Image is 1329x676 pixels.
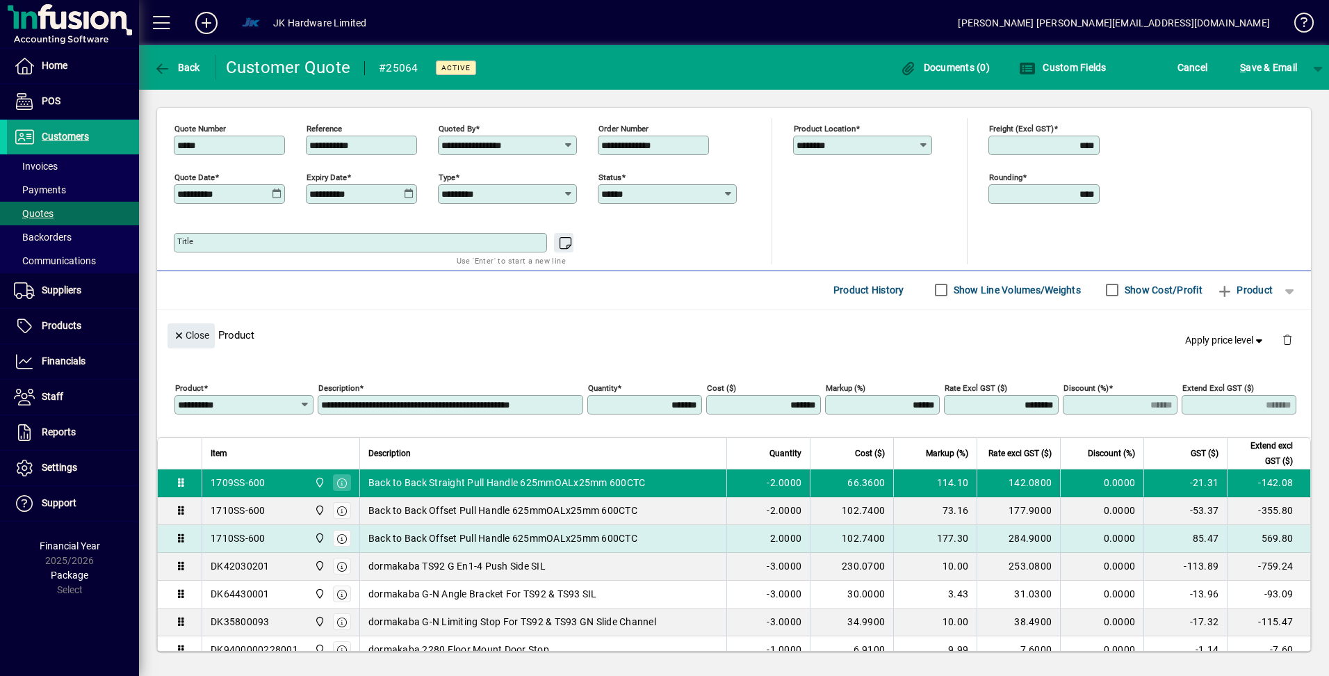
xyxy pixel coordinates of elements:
div: DK35800093 [211,615,270,629]
td: 0.0000 [1060,609,1143,636]
span: Apply price level [1185,333,1266,348]
mat-label: Product location [794,123,856,133]
span: -3.0000 [767,559,801,573]
button: Apply price level [1180,328,1271,353]
span: -3.0000 [767,615,801,629]
mat-label: Reference [307,123,342,133]
span: -2.0000 [767,504,801,517]
span: Custom Fields [1019,62,1107,73]
div: DK42030201 [211,559,270,573]
div: 38.4900 [986,615,1052,629]
span: Markup (%) [926,446,968,461]
td: 3.43 [893,581,977,609]
span: Documents (0) [899,62,990,73]
mat-label: Type [439,172,455,182]
td: 114.10 [893,469,977,497]
a: Payments [7,178,139,202]
div: [PERSON_NAME] [PERSON_NAME][EMAIL_ADDRESS][DOMAIN_NAME] [958,12,1270,34]
mat-label: Cost ($) [707,383,736,392]
td: 230.0700 [810,553,893,581]
button: Documents (0) [896,55,993,80]
span: Quantity [769,446,801,461]
span: Product History [833,279,904,301]
mat-label: Quantity [588,383,617,392]
td: -13.96 [1143,581,1227,609]
span: Active [441,63,471,72]
div: #25064 [379,57,418,79]
span: dormakaba G-N Angle Bracket For TS92 & TS93 SIL [368,587,597,601]
span: Financial Year [40,540,100,552]
td: -93.09 [1227,581,1310,609]
div: 284.9000 [986,531,1052,545]
span: -2.0000 [767,476,801,490]
a: POS [7,84,139,119]
mat-label: Rounding [989,172,1022,182]
mat-label: Markup (%) [826,383,865,392]
a: Home [7,49,139,83]
td: 0.0000 [1060,636,1143,664]
button: Delete [1271,323,1304,357]
app-page-header-button: Close [164,328,218,341]
span: dormakaba G-N Limiting Stop For TS92 & TS93 GN Slide Channel [368,615,656,629]
span: Back to Back Offset Pull Handle 625mmOALx25mm 600CTC [368,531,637,545]
span: Rate excl GST ($) [988,446,1052,461]
mat-label: Quote date [174,172,215,182]
td: 177.30 [893,525,977,553]
div: Product [157,309,1311,360]
div: 177.9000 [986,504,1052,517]
mat-label: Rate excl GST ($) [945,383,1007,392]
span: Item [211,446,227,461]
span: Package [51,570,88,581]
div: Customer Quote [226,56,351,79]
span: Support [42,497,76,508]
span: Back to Back Straight Pull Handle 625mmOALx25mm 600CTC [368,476,646,490]
td: -53.37 [1143,497,1227,525]
td: 6.9100 [810,636,893,664]
span: -1.0000 [767,643,801,657]
span: Description [368,446,411,461]
div: 31.0300 [986,587,1052,601]
span: Auckland [311,475,327,490]
a: Quotes [7,202,139,225]
td: -759.24 [1227,553,1310,581]
td: 10.00 [893,609,977,636]
span: Discount (%) [1088,446,1135,461]
span: dormakaba 2280 Floor Mount Door Stop [368,643,549,657]
a: Support [7,486,139,521]
span: Auckland [311,558,327,574]
div: JK Hardware Limited [273,12,366,34]
label: Show Cost/Profit [1122,283,1202,297]
button: Close [168,323,215,348]
span: Communications [14,255,96,266]
button: Product [1209,277,1280,303]
span: Auckland [311,614,327,629]
td: 569.80 [1227,525,1310,553]
mat-label: Product [175,383,204,392]
app-page-header-button: Back [139,55,215,80]
div: DK64430001 [211,587,270,601]
button: Save & Email [1233,55,1304,80]
span: Auckland [311,503,327,518]
mat-label: Status [598,172,621,182]
td: -21.31 [1143,469,1227,497]
td: 9.99 [893,636,977,664]
span: Reports [42,426,76,437]
span: Auckland [311,531,327,546]
span: Invoices [14,161,58,172]
a: Suppliers [7,273,139,308]
mat-label: Extend excl GST ($) [1182,383,1254,392]
span: Settings [42,462,77,473]
td: 66.3600 [810,469,893,497]
mat-label: Discount (%) [1063,383,1109,392]
span: Home [42,60,67,71]
div: 253.0800 [986,559,1052,573]
a: Invoices [7,154,139,178]
a: Staff [7,380,139,415]
td: -115.47 [1227,609,1310,636]
mat-label: Description [318,383,359,392]
div: 1710SS-600 [211,504,266,517]
td: -1.14 [1143,636,1227,664]
button: Product History [828,277,910,303]
app-page-header-button: Delete [1271,333,1304,346]
div: 7.6000 [986,643,1052,657]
